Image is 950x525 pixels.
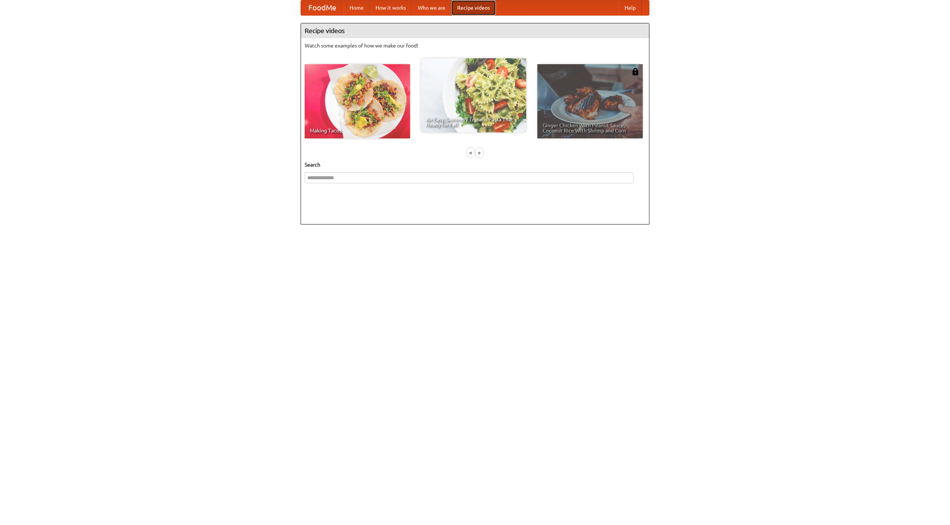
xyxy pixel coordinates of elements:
div: » [476,148,483,157]
a: Making Tacos [305,64,410,138]
span: An Easy, Summery Tomato Pasta That's Ready for Fall [426,117,521,127]
img: 483408.png [632,68,639,75]
p: Watch some examples of how we make our food! [305,42,645,49]
a: Recipe videos [451,0,496,15]
div: « [467,148,474,157]
a: An Easy, Summery Tomato Pasta That's Ready for Fall [421,58,526,132]
a: Who we are [412,0,451,15]
a: How it works [370,0,412,15]
h4: Recipe videos [301,23,649,38]
a: FoodMe [301,0,344,15]
a: Help [619,0,642,15]
a: Home [344,0,370,15]
h5: Search [305,161,645,168]
span: Making Tacos [310,128,405,133]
